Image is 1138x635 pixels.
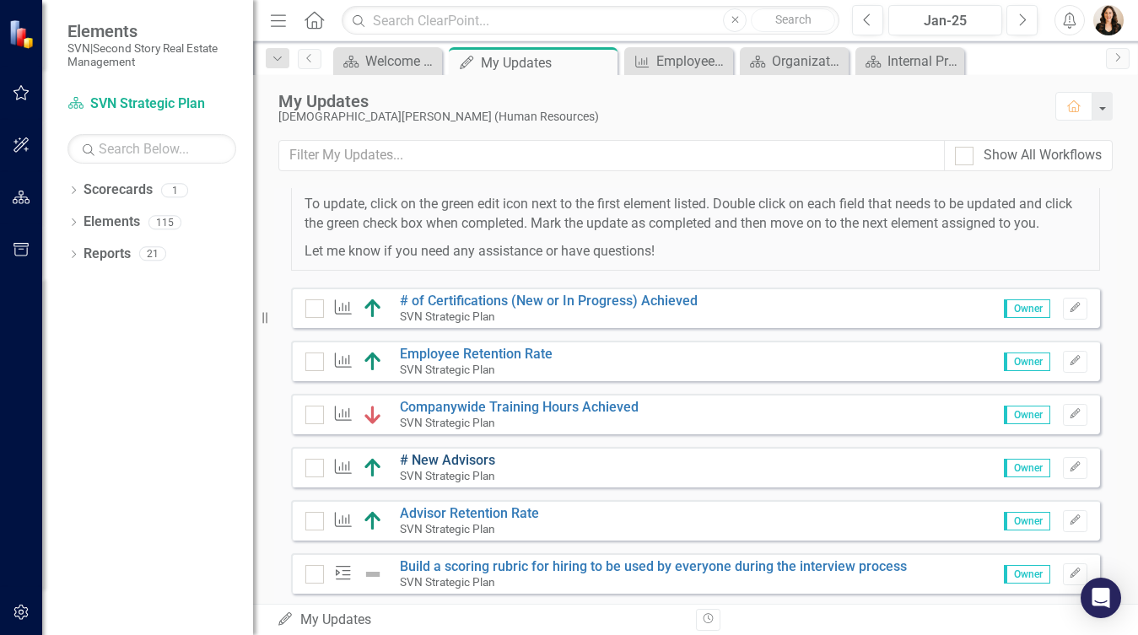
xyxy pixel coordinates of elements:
small: SVN Strategic Plan [400,309,495,323]
img: ClearPoint Strategy [8,19,38,49]
input: Search Below... [67,134,236,164]
img: Above Target [363,299,383,319]
div: Open Intercom Messenger [1081,578,1121,618]
div: 21 [139,247,166,261]
a: Organizational Dashboard [744,51,844,72]
small: SVN Strategic Plan [400,363,495,376]
img: Kristen Hodge [1093,5,1124,35]
p: To update, click on the green edit icon next to the first element listed. Double click on each fi... [305,195,1087,234]
a: Build a scoring rubric for hiring to be used by everyone during the interview process [400,558,907,574]
span: Owner [1004,352,1050,371]
span: Elements [67,21,236,41]
span: Owner [1004,406,1050,424]
div: My Updates [481,52,613,73]
a: Reports [84,245,131,264]
img: Not Defined [363,564,383,584]
a: SVN Strategic Plan [67,94,236,114]
img: Above Target [363,352,383,372]
div: Internal Processes Dashboard [887,51,960,72]
span: Owner [1004,299,1050,318]
div: Employee Retention Rate [656,51,729,72]
p: Let me know if you need any assistance or have questions! [305,242,1087,261]
a: Employee Retention Rate [400,346,553,362]
a: Scorecards [84,180,153,200]
span: Owner [1004,512,1050,530]
img: Below Plan [363,405,383,425]
div: 1 [161,183,188,197]
small: SVN|Second Story Real Estate Management [67,41,236,69]
img: Above Target [363,458,383,478]
a: Internal Processes Dashboard [860,51,960,72]
span: Owner [1004,565,1050,584]
div: [DEMOGRAPHIC_DATA][PERSON_NAME] (Human Resources) [278,110,1038,123]
div: My Updates [278,92,1038,110]
input: Filter My Updates... [278,140,945,171]
span: Owner [1004,459,1050,477]
button: Search [751,8,835,32]
small: SVN Strategic Plan [400,575,495,589]
a: Companywide Training Hours Achieved [400,399,639,415]
button: Jan-25 [888,5,1002,35]
small: SVN Strategic Plan [400,469,495,482]
div: 115 [148,215,181,229]
input: Search ClearPoint... [342,6,839,35]
small: SVN Strategic Plan [400,416,495,429]
div: My Updates [277,611,683,630]
a: Elements [84,213,140,232]
div: Show All Workflows [984,146,1102,165]
span: Search [775,13,812,26]
div: Welcome Page [365,51,438,72]
a: Welcome Page [337,51,438,72]
a: # New Advisors [400,452,495,468]
small: SVN Strategic Plan [400,522,495,535]
img: Above Target [363,511,383,531]
div: Organizational Dashboard [772,51,844,72]
a: Employee Retention Rate [628,51,729,72]
a: # of Certifications (New or In Progress) Achieved [400,293,698,309]
div: Jan-25 [894,11,996,31]
a: Advisor Retention Rate [400,505,539,521]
